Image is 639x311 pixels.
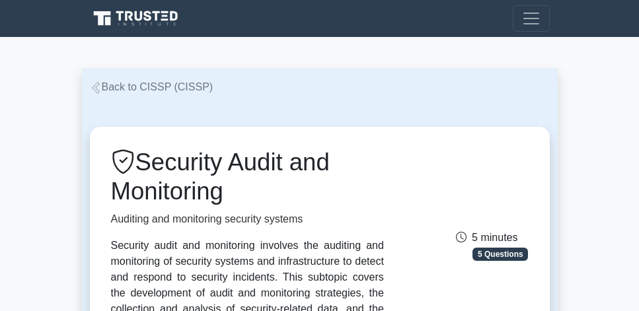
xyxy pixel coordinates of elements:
span: 5 minutes [456,232,517,243]
span: 5 Questions [472,248,528,261]
a: Back to CISSP (CISSP) [90,81,213,92]
button: Toggle navigation [513,5,550,32]
h1: Security Audit and Monitoring [111,148,384,206]
p: Auditing and monitoring security systems [111,211,384,227]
